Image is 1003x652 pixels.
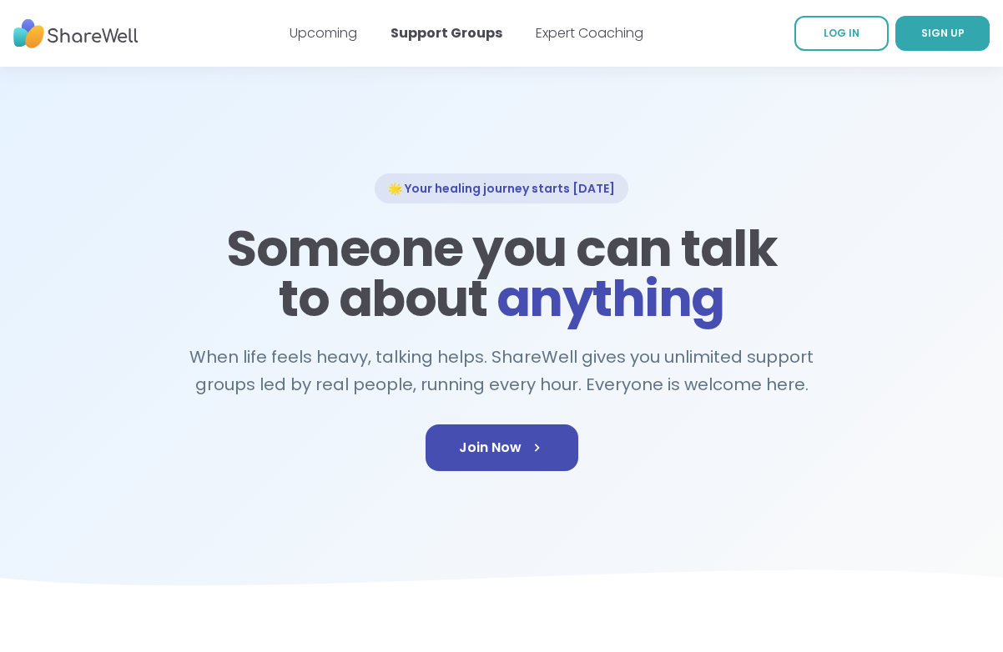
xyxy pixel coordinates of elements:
[391,23,502,43] a: Support Groups
[221,223,782,323] h1: Someone you can talk to about
[496,263,724,334] span: anything
[290,23,357,43] a: Upcoming
[426,424,578,471] a: Join Now
[794,16,889,51] a: LOG IN
[895,16,990,51] a: SIGN UP
[181,344,822,398] h2: When life feels heavy, talking helps. ShareWell gives you unlimited support groups led by real pe...
[375,173,628,203] div: 🌟 Your healing journey starts [DATE]
[824,26,859,40] span: LOG IN
[13,11,139,57] img: ShareWell Nav Logo
[459,438,545,458] span: Join Now
[536,23,643,43] a: Expert Coaching
[921,26,965,40] span: SIGN UP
